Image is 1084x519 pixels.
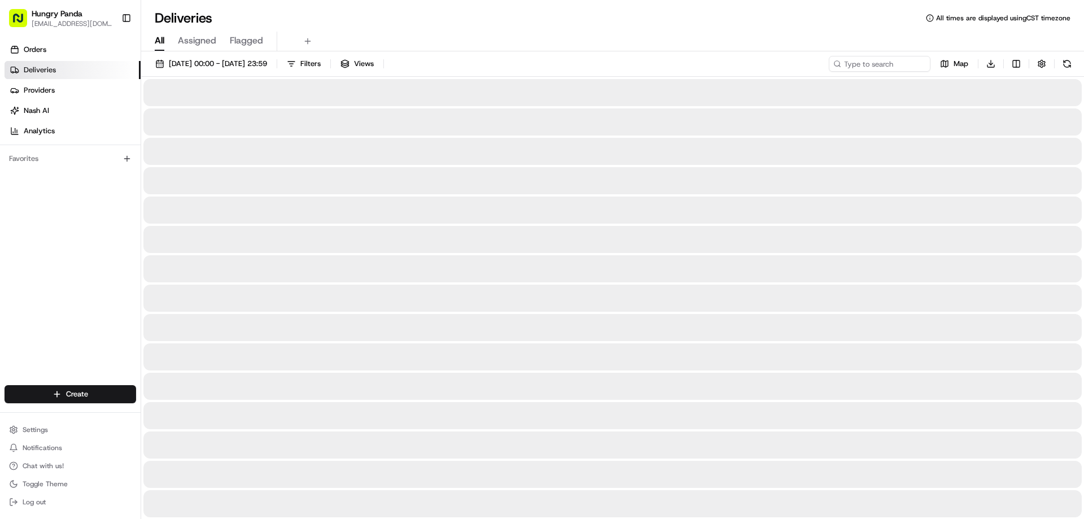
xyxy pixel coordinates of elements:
[23,479,68,489] span: Toggle Theme
[24,85,55,95] span: Providers
[829,56,930,72] input: Type to search
[5,422,136,438] button: Settings
[5,102,141,120] a: Nash AI
[300,59,321,69] span: Filters
[155,34,164,47] span: All
[23,425,48,434] span: Settings
[178,34,216,47] span: Assigned
[169,59,267,69] span: [DATE] 00:00 - [DATE] 23:59
[354,59,374,69] span: Views
[23,498,46,507] span: Log out
[5,458,136,474] button: Chat with us!
[32,19,112,28] button: [EMAIL_ADDRESS][DOMAIN_NAME]
[936,14,1070,23] span: All times are displayed using CST timezone
[24,65,56,75] span: Deliveries
[1059,56,1075,72] button: Refresh
[24,45,46,55] span: Orders
[5,476,136,492] button: Toggle Theme
[230,34,263,47] span: Flagged
[24,126,55,136] span: Analytics
[5,494,136,510] button: Log out
[23,461,64,470] span: Chat with us!
[5,81,141,99] a: Providers
[24,106,49,116] span: Nash AI
[155,9,212,27] h1: Deliveries
[954,59,968,69] span: Map
[5,122,141,140] a: Analytics
[935,56,973,72] button: Map
[23,443,62,452] span: Notifications
[66,389,88,399] span: Create
[5,61,141,79] a: Deliveries
[335,56,379,72] button: Views
[5,41,141,59] a: Orders
[5,440,136,456] button: Notifications
[5,5,117,32] button: Hungry Panda[EMAIL_ADDRESS][DOMAIN_NAME]
[150,56,272,72] button: [DATE] 00:00 - [DATE] 23:59
[5,385,136,403] button: Create
[282,56,326,72] button: Filters
[5,150,136,168] div: Favorites
[32,8,82,19] button: Hungry Panda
